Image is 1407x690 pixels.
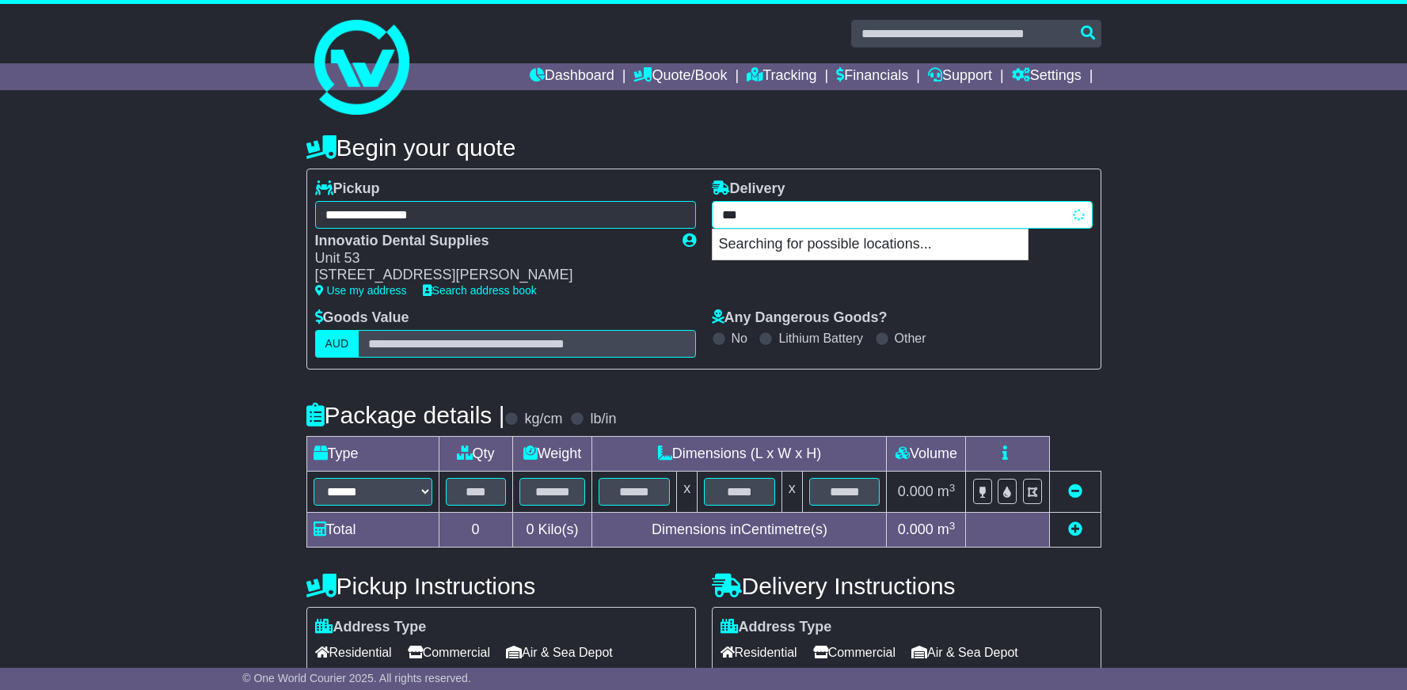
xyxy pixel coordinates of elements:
[778,331,863,346] label: Lithium Battery
[732,331,747,346] label: No
[315,180,380,198] label: Pickup
[439,437,512,472] td: Qty
[937,483,956,499] span: m
[721,640,797,665] span: Residential
[712,180,785,198] label: Delivery
[781,472,802,513] td: x
[712,201,1093,229] typeahead: Please provide city
[315,640,392,665] span: Residential
[315,619,427,636] label: Address Type
[712,573,1101,599] h4: Delivery Instructions
[524,411,562,428] label: kg/cm
[306,573,696,599] h4: Pickup Instructions
[590,411,616,428] label: lb/in
[506,640,613,665] span: Air & Sea Depot
[928,63,992,90] a: Support
[937,521,956,537] span: m
[315,233,667,250] div: Innovatio Dental Supplies
[315,330,359,358] label: AUD
[895,331,926,346] label: Other
[712,309,888,327] label: Any Dangerous Goods?
[949,520,956,532] sup: 3
[1012,63,1082,90] a: Settings
[306,513,439,548] td: Total
[315,309,409,327] label: Goods Value
[747,63,816,90] a: Tracking
[1068,483,1082,499] a: Remove this item
[315,250,667,267] div: Unit 53
[423,284,537,297] a: Search address book
[512,437,592,472] td: Weight
[306,402,505,428] h4: Package details |
[1068,521,1082,537] a: Add new item
[592,513,887,548] td: Dimensions in Centimetre(s)
[530,63,614,90] a: Dashboard
[813,640,896,665] span: Commercial
[315,284,407,297] a: Use my address
[408,640,490,665] span: Commercial
[887,437,966,472] td: Volume
[713,229,1028,260] p: Searching for possible locations...
[592,437,887,472] td: Dimensions (L x W x H)
[836,63,908,90] a: Financials
[439,513,512,548] td: 0
[306,437,439,472] td: Type
[242,672,471,684] span: © One World Courier 2025. All rights reserved.
[306,135,1101,161] h4: Begin your quote
[512,513,592,548] td: Kilo(s)
[721,619,832,636] label: Address Type
[898,483,934,499] span: 0.000
[633,63,727,90] a: Quote/Book
[911,640,1018,665] span: Air & Sea Depot
[677,472,698,513] td: x
[898,521,934,537] span: 0.000
[315,267,667,284] div: [STREET_ADDRESS][PERSON_NAME]
[526,521,534,537] span: 0
[949,482,956,494] sup: 3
